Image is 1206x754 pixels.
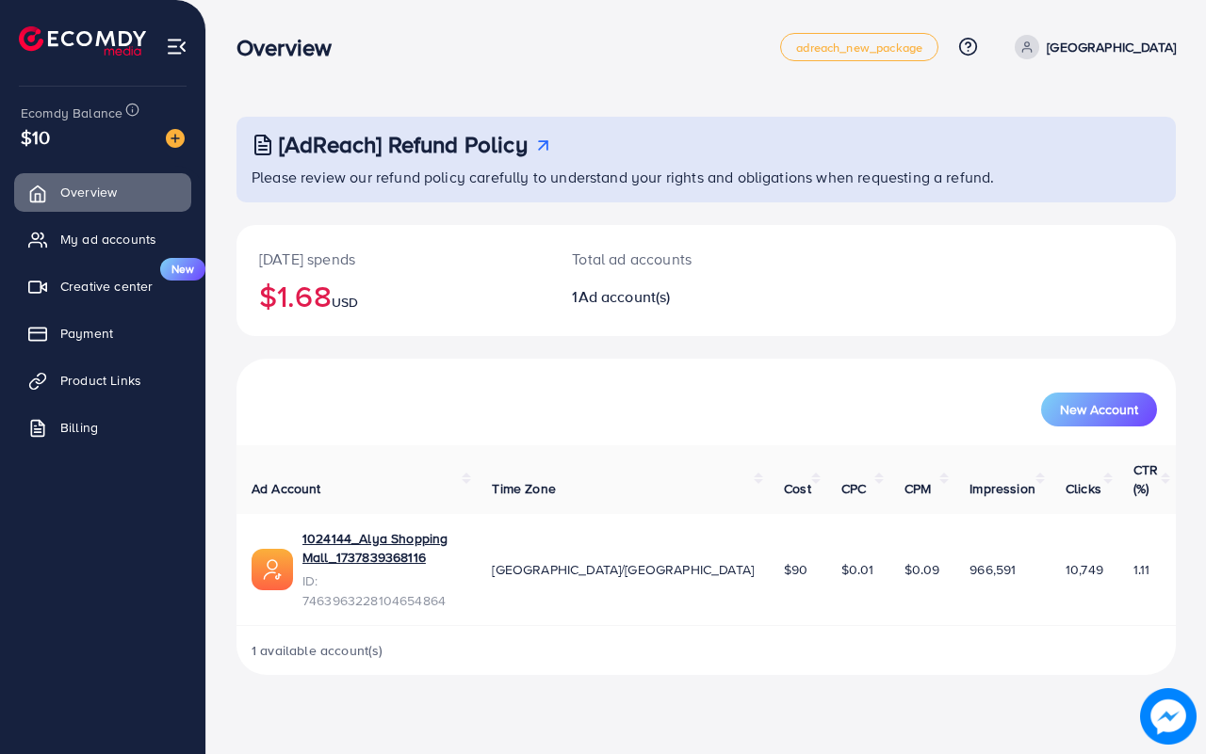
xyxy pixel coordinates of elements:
button: New Account [1041,393,1157,426]
span: My ad accounts [60,230,156,249]
span: adreach_new_package [796,41,922,54]
span: $0.09 [904,560,940,579]
span: 1 available account(s) [252,641,383,660]
a: adreach_new_package [780,33,938,61]
p: Total ad accounts [572,248,761,270]
span: Clicks [1066,479,1101,498]
span: [GEOGRAPHIC_DATA]/[GEOGRAPHIC_DATA] [492,560,754,579]
span: ID: 7463963228104654864 [302,571,462,610]
img: menu [166,36,187,57]
img: image [166,129,185,148]
span: Time Zone [492,479,555,498]
span: CTR (%) [1133,460,1158,498]
span: CPM [904,479,931,498]
span: $0.01 [841,560,874,579]
a: 1024144_Alya Shopping Mall_1737839368116 [302,529,462,568]
span: Cost [784,479,811,498]
span: Billing [60,418,98,437]
span: $10 [21,123,50,151]
span: Creative center [60,277,153,296]
span: 10,749 [1066,560,1103,579]
h2: 1 [572,288,761,306]
span: New [160,258,205,281]
img: ic-ads-acc.e4c84228.svg [252,549,293,590]
a: Billing [14,409,191,446]
span: Impression [970,479,1035,498]
img: image [1140,688,1197,745]
p: [GEOGRAPHIC_DATA] [1047,36,1176,58]
a: Creative centerNew [14,267,191,305]
span: Overview [60,183,117,201]
h2: $1.68 [259,278,527,313]
a: [GEOGRAPHIC_DATA] [1007,35,1176,59]
h3: Overview [236,34,347,61]
a: My ad accounts [14,220,191,258]
a: Payment [14,314,191,352]
span: Ad account(s) [579,286,671,307]
a: Product Links [14,361,191,399]
img: logo [19,26,146,56]
span: Product Links [60,371,141,390]
span: Ad Account [252,479,321,498]
span: $90 [784,560,807,579]
a: Overview [14,173,191,211]
span: Payment [60,324,113,343]
p: [DATE] spends [259,248,527,270]
span: 1.11 [1133,560,1150,579]
span: CPC [841,479,866,498]
span: Ecomdy Balance [21,104,122,122]
p: Please review our refund policy carefully to understand your rights and obligations when requesti... [252,166,1165,188]
span: New Account [1060,403,1138,416]
h3: [AdReach] Refund Policy [279,131,528,158]
span: 966,591 [970,560,1016,579]
span: USD [332,293,358,312]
